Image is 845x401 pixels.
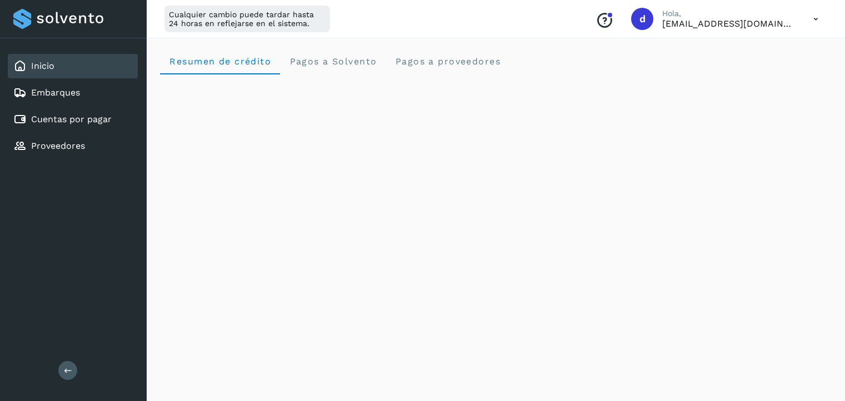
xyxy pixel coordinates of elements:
[169,56,271,67] span: Resumen de crédito
[31,87,80,98] a: Embarques
[394,56,501,67] span: Pagos a proveedores
[31,114,112,124] a: Cuentas por pagar
[8,81,138,105] div: Embarques
[662,18,796,29] p: direccion.admin@cmelogistics.mx
[31,141,85,151] a: Proveedores
[8,134,138,158] div: Proveedores
[31,61,54,71] a: Inicio
[662,9,796,18] p: Hola,
[289,56,377,67] span: Pagos a Solvento
[8,107,138,132] div: Cuentas por pagar
[164,6,330,32] div: Cualquier cambio puede tardar hasta 24 horas en reflejarse en el sistema.
[8,54,138,78] div: Inicio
